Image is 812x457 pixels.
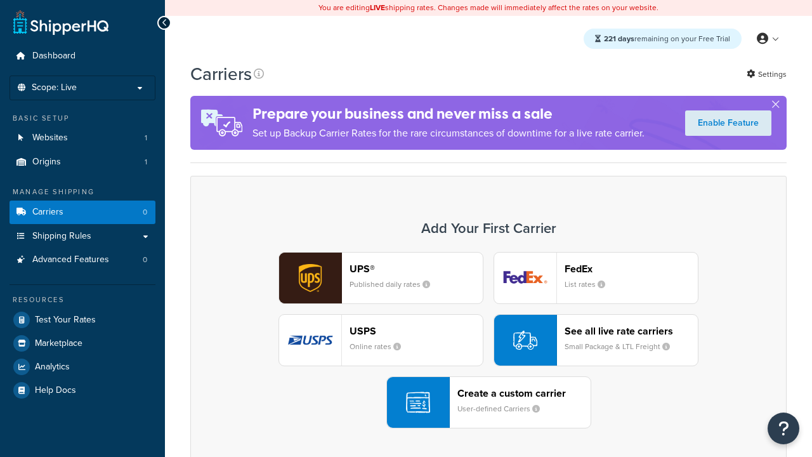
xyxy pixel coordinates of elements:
span: Carriers [32,207,63,218]
li: Advanced Features [10,248,155,272]
button: Create a custom carrierUser-defined Carriers [386,376,591,428]
h4: Prepare your business and never miss a sale [252,103,645,124]
h1: Carriers [190,62,252,86]
span: Websites [32,133,68,143]
a: ShipperHQ Home [13,10,108,35]
li: Websites [10,126,155,150]
span: Help Docs [35,385,76,396]
header: Create a custom carrier [457,387,591,399]
li: Carriers [10,201,155,224]
header: FedEx [565,263,698,275]
button: usps logoUSPSOnline rates [278,314,483,366]
div: Manage Shipping [10,187,155,197]
a: Settings [747,65,787,83]
img: icon-carrier-custom-c93b8a24.svg [406,390,430,414]
a: Enable Feature [685,110,771,136]
a: Shipping Rules [10,225,155,248]
small: Small Package & LTL Freight [565,341,680,352]
div: Resources [10,295,155,305]
span: Marketplace [35,338,82,349]
a: Carriers 0 [10,201,155,224]
span: Origins [32,157,61,168]
span: 1 [145,157,147,168]
span: Scope: Live [32,83,77,93]
button: fedEx logoFedExList rates [494,252,698,304]
p: Set up Backup Carrier Rates for the rare circumstances of downtime for a live rate carrier. [252,124,645,142]
img: icon-carrier-liverate-becf4550.svg [513,328,537,352]
header: See all live rate carriers [565,325,698,337]
small: Published daily rates [350,279,440,290]
b: LIVE [370,2,385,13]
small: Online rates [350,341,411,352]
li: Origins [10,150,155,174]
a: Websites 1 [10,126,155,150]
div: remaining on your Free Trial [584,29,742,49]
a: Origins 1 [10,150,155,174]
a: Analytics [10,355,155,378]
a: Dashboard [10,44,155,68]
img: usps logo [279,315,341,366]
small: List rates [565,279,615,290]
div: Basic Setup [10,113,155,124]
span: Test Your Rates [35,315,96,326]
strong: 221 days [604,33,634,44]
a: Test Your Rates [10,308,155,331]
a: Help Docs [10,379,155,402]
button: See all live rate carriersSmall Package & LTL Freight [494,314,698,366]
span: 0 [143,255,147,265]
header: USPS [350,325,483,337]
span: 0 [143,207,147,218]
header: UPS® [350,263,483,275]
img: ups logo [279,253,341,303]
small: User-defined Carriers [457,403,550,414]
img: ad-rules-rateshop-fe6ec290ccb7230408bd80ed9643f0289d75e0ffd9eb532fc0e269fcd187b520.png [190,96,252,150]
a: Advanced Features 0 [10,248,155,272]
span: Dashboard [32,51,75,62]
span: Shipping Rules [32,231,91,242]
h3: Add Your First Carrier [204,221,773,236]
img: fedEx logo [494,253,556,303]
a: Marketplace [10,332,155,355]
span: 1 [145,133,147,143]
button: ups logoUPS®Published daily rates [278,252,483,304]
span: Analytics [35,362,70,373]
button: Open Resource Center [768,413,799,444]
span: Advanced Features [32,255,109,265]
